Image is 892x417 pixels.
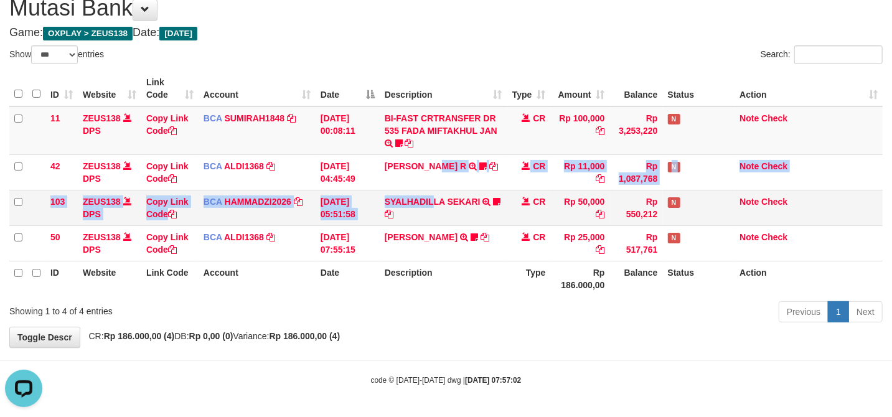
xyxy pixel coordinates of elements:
[83,161,121,171] a: ZEUS138
[551,261,610,296] th: Rp 186.000,00
[761,197,787,207] a: Check
[204,113,222,123] span: BCA
[9,45,104,64] label: Show entries
[225,197,291,207] a: HAMMADZI2026
[533,232,545,242] span: CR
[380,261,507,296] th: Description
[78,106,141,155] td: DPS
[104,331,175,341] strong: Rp 186.000,00 (4)
[610,154,663,190] td: Rp 1,087,768
[204,161,222,171] span: BCA
[739,161,759,171] a: Note
[596,126,605,136] a: Copy Rp 100,000 to clipboard
[189,331,233,341] strong: Rp 0,00 (0)
[489,161,498,171] a: Copy ALVA HIMAM R to clipboard
[31,45,78,64] select: Showentries
[50,113,60,123] span: 11
[141,261,199,296] th: Link Code
[507,71,551,106] th: Type: activate to sort column ascending
[848,301,883,322] a: Next
[610,190,663,225] td: Rp 550,212
[78,261,141,296] th: Website
[739,113,759,123] a: Note
[596,174,605,184] a: Copy Rp 11,000 to clipboard
[199,71,316,106] th: Account: activate to sort column ascending
[663,261,735,296] th: Status
[668,197,680,208] span: Has Note
[610,261,663,296] th: Balance
[204,232,222,242] span: BCA
[78,154,141,190] td: DPS
[316,225,380,261] td: [DATE] 07:55:15
[551,154,610,190] td: Rp 11,000
[739,232,759,242] a: Note
[83,113,121,123] a: ZEUS138
[159,27,197,40] span: [DATE]
[551,225,610,261] td: Rp 25,000
[9,327,80,348] a: Toggle Descr
[316,190,380,225] td: [DATE] 05:51:58
[50,197,65,207] span: 103
[380,71,507,106] th: Description: activate to sort column ascending
[266,232,275,242] a: Copy ALDI1368 to clipboard
[761,161,787,171] a: Check
[270,331,340,341] strong: Rp 186.000,00 (4)
[146,197,189,219] a: Copy Link Code
[610,106,663,155] td: Rp 3,253,220
[761,113,787,123] a: Check
[610,225,663,261] td: Rp 517,761
[385,209,393,219] a: Copy SYALHADILLA SEKARI to clipboard
[316,261,380,296] th: Date
[9,27,883,39] h4: Game: Date:
[551,71,610,106] th: Amount: activate to sort column ascending
[385,197,481,207] a: SYALHADILLA SEKARI
[735,261,883,296] th: Action
[465,376,521,385] strong: [DATE] 07:57:02
[43,27,133,40] span: OXPLAY > ZEUS138
[371,376,522,385] small: code © [DATE]-[DATE] dwg |
[83,197,121,207] a: ZEUS138
[596,245,605,255] a: Copy Rp 25,000 to clipboard
[668,114,680,124] span: Has Note
[287,113,296,123] a: Copy SUMIRAH1848 to clipboard
[45,71,78,106] th: ID: activate to sort column ascending
[761,45,883,64] label: Search:
[225,113,284,123] a: SUMIRAH1848
[405,138,414,148] a: Copy BI-FAST CRTRANSFER DR 535 FADA MIFTAKHUL JAN to clipboard
[739,197,759,207] a: Note
[794,45,883,64] input: Search:
[596,209,605,219] a: Copy Rp 50,000 to clipboard
[507,261,551,296] th: Type
[83,331,340,341] span: CR: DB: Variance:
[385,161,466,171] a: [PERSON_NAME] R
[78,190,141,225] td: DPS
[668,233,680,243] span: Has Note
[761,232,787,242] a: Check
[316,106,380,155] td: [DATE] 00:08:11
[204,197,222,207] span: BCA
[224,232,264,242] a: ALDI1368
[141,71,199,106] th: Link Code: activate to sort column ascending
[146,232,189,255] a: Copy Link Code
[316,154,380,190] td: [DATE] 04:45:49
[385,232,458,242] a: [PERSON_NAME]
[779,301,829,322] a: Previous
[551,106,610,155] td: Rp 100,000
[83,232,121,242] a: ZEUS138
[50,232,60,242] span: 50
[663,71,735,106] th: Status
[668,162,680,172] span: Has Note
[828,301,849,322] a: 1
[146,161,189,184] a: Copy Link Code
[9,300,362,317] div: Showing 1 to 4 of 4 entries
[533,197,545,207] span: CR
[224,161,264,171] a: ALDI1368
[146,113,189,136] a: Copy Link Code
[45,261,78,296] th: ID
[78,71,141,106] th: Website: activate to sort column ascending
[533,113,545,123] span: CR
[294,197,303,207] a: Copy HAMMADZI2026 to clipboard
[551,190,610,225] td: Rp 50,000
[316,71,380,106] th: Date: activate to sort column descending
[266,161,275,171] a: Copy ALDI1368 to clipboard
